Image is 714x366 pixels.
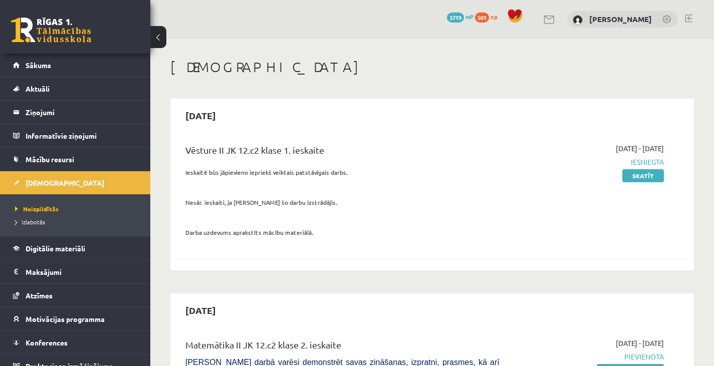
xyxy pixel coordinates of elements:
a: Izlabotās [15,217,140,226]
span: Pievienota [515,351,664,362]
span: 501 [475,13,489,23]
div: Matemātika II JK 12.c2 klase 2. ieskaite [185,338,500,356]
a: [DEMOGRAPHIC_DATA] [13,171,138,194]
span: 3719 [447,13,464,23]
span: xp [491,13,497,21]
span: [DATE] - [DATE] [616,143,664,154]
span: [DATE] - [DATE] [616,338,664,348]
div: Vēsture II JK 12.c2 klase 1. ieskaite [185,143,500,162]
a: 501 xp [475,13,502,21]
span: Iesniegta [515,157,664,167]
a: Atzīmes [13,284,138,307]
p: Nesāc ieskaiti, ja [PERSON_NAME] šo darbu izstrādājis. [185,198,500,207]
h1: [DEMOGRAPHIC_DATA] [170,59,694,76]
legend: Informatīvie ziņojumi [26,124,138,147]
span: Aktuāli [26,84,50,93]
a: Informatīvie ziņojumi [13,124,138,147]
a: Digitālie materiāli [13,237,138,260]
a: Sākums [13,54,138,77]
span: Mācību resursi [26,155,74,164]
p: Ieskaitē būs jāpievieno iepriekš veiktais patstāvīgais darbs. [185,168,500,177]
span: mP [465,13,473,21]
span: Sākums [26,61,51,70]
legend: Maksājumi [26,260,138,283]
img: Nikoletta Nikolajenko [573,15,583,25]
legend: Ziņojumi [26,101,138,124]
span: Motivācijas programma [26,314,105,323]
a: Maksājumi [13,260,138,283]
a: Aktuāli [13,77,138,100]
a: Neizpildītās [15,204,140,213]
span: Neizpildītās [15,205,59,213]
span: Izlabotās [15,218,45,226]
a: Motivācijas programma [13,307,138,330]
a: 3719 mP [447,13,473,21]
p: Darba uzdevums aprakstīts mācību materiālā. [185,228,500,237]
span: [DEMOGRAPHIC_DATA] [26,178,104,187]
h2: [DATE] [175,104,226,127]
h2: [DATE] [175,298,226,322]
span: Konferences [26,338,68,347]
a: Mācību resursi [13,148,138,171]
a: [PERSON_NAME] [589,14,652,24]
span: Digitālie materiāli [26,244,85,253]
a: Ziņojumi [13,101,138,124]
a: Konferences [13,331,138,354]
a: Rīgas 1. Tālmācības vidusskola [11,18,91,43]
a: Skatīt [622,169,664,182]
span: Atzīmes [26,291,53,300]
